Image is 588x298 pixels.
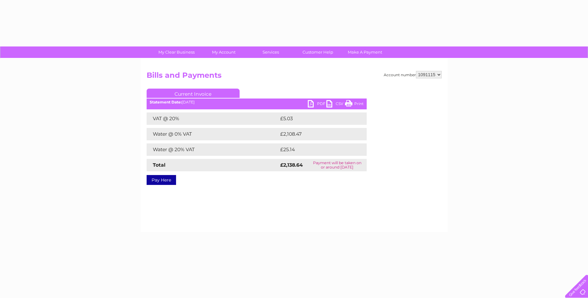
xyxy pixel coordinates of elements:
strong: Total [153,162,166,168]
h2: Bills and Payments [147,71,442,83]
td: VAT @ 20% [147,112,279,125]
a: Pay Here [147,175,176,185]
td: £5.03 [279,112,352,125]
div: [DATE] [147,100,367,104]
a: CSV [326,100,345,109]
td: £25.14 [279,143,354,156]
b: Statement Date: [150,100,182,104]
a: PDF [308,100,326,109]
div: Account number [384,71,442,78]
td: Water @ 0% VAT [147,128,279,140]
a: My Clear Business [151,46,202,58]
a: Make A Payment [339,46,391,58]
a: Services [245,46,296,58]
a: Customer Help [292,46,343,58]
a: Print [345,100,364,109]
a: My Account [198,46,249,58]
td: £2,108.47 [279,128,357,140]
td: Payment will be taken on or around [DATE] [308,159,366,171]
a: Current Invoice [147,89,240,98]
td: Water @ 20% VAT [147,143,279,156]
strong: £2,138.64 [280,162,303,168]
